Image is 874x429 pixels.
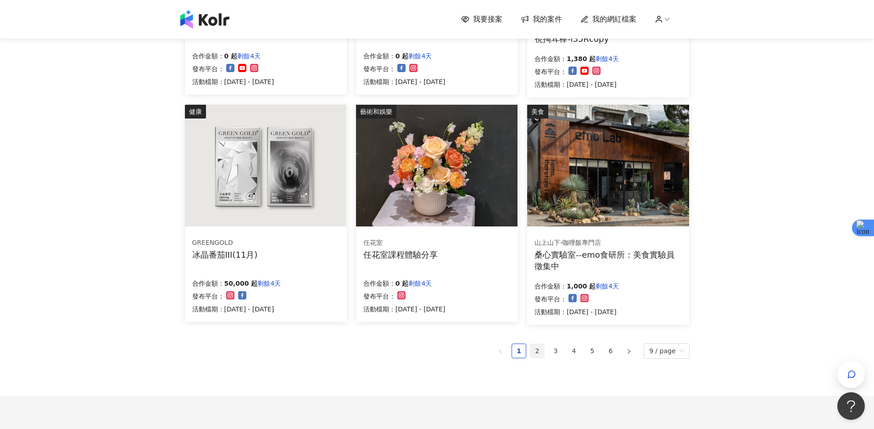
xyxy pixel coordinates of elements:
p: 活動檔期：[DATE] - [DATE] [363,304,445,315]
p: 合作金額： [192,278,224,289]
img: 插花互惠體驗 [356,105,518,226]
span: right [626,349,632,354]
p: 剩餘4天 [237,51,261,62]
a: 2 [530,344,544,358]
p: 1,380 起 [567,53,596,64]
p: 發布平台： [534,66,567,77]
div: 冰晶番茄III(11月) [192,249,258,260]
a: 我要接案 [461,14,502,24]
p: 剩餘4天 [257,278,281,289]
span: 我要接案 [473,14,502,24]
p: 活動檔期：[DATE] - [DATE] [363,76,445,87]
a: 6 [604,344,618,358]
p: 0 起 [224,51,238,62]
a: 我的網紅檔案 [580,14,636,24]
p: 活動檔期：[DATE] - [DATE] [534,79,619,90]
p: 1,000 起 [567,281,596,292]
span: 9 / page [649,344,684,358]
p: 0 起 [395,278,409,289]
p: 剩餘4天 [408,278,432,289]
div: 美食 [527,105,548,119]
p: 發布平台： [534,294,567,305]
li: 5 [585,344,600,358]
p: 50,000 起 [224,278,258,289]
p: 活動檔期：[DATE] - [DATE] [192,76,274,87]
li: 4 [567,344,581,358]
span: 我的案件 [533,14,562,24]
a: 4 [567,344,581,358]
p: 合作金額： [363,51,395,62]
img: 冰晶番茄III [185,105,346,226]
li: 3 [548,344,563,358]
p: 發布平台： [363,63,395,74]
div: Page Size [644,343,690,359]
li: 6 [603,344,618,358]
span: 我的網紅檔案 [592,14,636,24]
p: 合作金額： [534,281,567,292]
a: 5 [585,344,599,358]
p: 剩餘4天 [596,53,619,64]
a: 我的案件 [521,14,562,24]
iframe: Help Scout Beacon - Open [837,392,865,420]
div: 山上山下-咖哩飯專門店 [534,238,681,248]
p: 發布平台： [192,291,224,302]
p: 活動檔期：[DATE] - [DATE] [534,306,619,317]
div: 任花室 [363,238,438,248]
div: 桑心實驗室--emo食研所：美食實驗員徵集中 [534,249,682,272]
p: 合作金額： [534,53,567,64]
li: 2 [530,344,545,358]
p: 活動檔期：[DATE] - [DATE] [192,304,281,315]
li: Next Page [622,344,636,358]
p: 剩餘4天 [596,281,619,292]
p: 發布平台： [192,63,224,74]
p: 合作金額： [363,278,395,289]
p: 合作金額： [192,51,224,62]
button: right [622,344,636,358]
div: GREENGOLD [192,238,258,248]
li: Previous Page [493,344,508,358]
p: 0 起 [395,51,409,62]
button: left [493,344,508,358]
p: 剩餘4天 [408,51,432,62]
a: 3 [549,344,562,358]
p: 發布平台： [363,291,395,302]
span: left [498,349,503,354]
img: logo [180,10,229,28]
div: 健康 [185,105,206,119]
li: 1 [512,344,526,358]
a: 1 [512,344,526,358]
div: 藝術和娛樂 [356,105,396,119]
img: 情緒食光實驗計畫 [527,105,689,226]
div: 任花室課程體驗分享 [363,249,438,260]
